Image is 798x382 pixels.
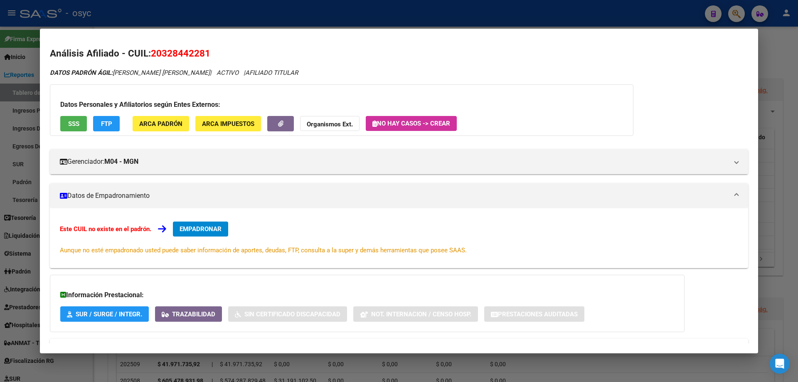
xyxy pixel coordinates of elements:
[151,48,210,59] span: 20328442281
[68,120,79,128] span: SSS
[300,116,360,131] button: Organismos Ext.
[60,100,623,110] h3: Datos Personales y Afiliatorios según Entes Externos:
[50,47,748,61] h2: Análisis Afiliado - CUIL:
[180,225,222,233] span: EMPADRONAR
[93,116,120,131] button: FTP
[770,354,790,374] div: Open Intercom Messenger
[139,120,182,128] span: ARCA Padrón
[104,157,138,167] strong: M04 - MGN
[60,191,728,201] mat-panel-title: Datos de Empadronamiento
[60,306,149,322] button: SUR / SURGE / INTEGR.
[60,225,151,233] strong: Este CUIL no existe en el padrón.
[76,311,142,318] span: SUR / SURGE / INTEGR.
[50,208,748,268] div: Datos de Empadronamiento
[50,69,113,76] strong: DATOS PADRÓN ÁGIL:
[498,311,578,318] span: Prestaciones Auditadas
[50,339,748,359] mat-expansion-panel-header: Aportes y Contribuciones del Afiliado: 20328442281
[50,69,210,76] span: [PERSON_NAME] [PERSON_NAME]
[60,246,467,254] span: Aunque no esté empadronado usted puede saber información de aportes, deudas, FTP, consulta a la s...
[155,306,222,322] button: Trazabilidad
[244,311,340,318] span: Sin Certificado Discapacidad
[50,149,748,174] mat-expansion-panel-header: Gerenciador:M04 - MGN
[307,121,353,128] strong: Organismos Ext.
[366,116,457,131] button: No hay casos -> Crear
[484,306,584,322] button: Prestaciones Auditadas
[353,306,478,322] button: Not. Internacion / Censo Hosp.
[245,69,298,76] span: AFILIADO TITULAR
[172,311,215,318] span: Trazabilidad
[50,183,748,208] mat-expansion-panel-header: Datos de Empadronamiento
[173,222,228,237] button: EMPADRONAR
[60,157,728,167] mat-panel-title: Gerenciador:
[101,120,112,128] span: FTP
[60,290,674,300] h3: Información Prestacional:
[133,116,189,131] button: ARCA Padrón
[202,120,254,128] span: ARCA Impuestos
[60,116,87,131] button: SSS
[228,306,347,322] button: Sin Certificado Discapacidad
[372,120,450,127] span: No hay casos -> Crear
[50,69,298,76] i: | ACTIVO |
[195,116,261,131] button: ARCA Impuestos
[371,311,471,318] span: Not. Internacion / Censo Hosp.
